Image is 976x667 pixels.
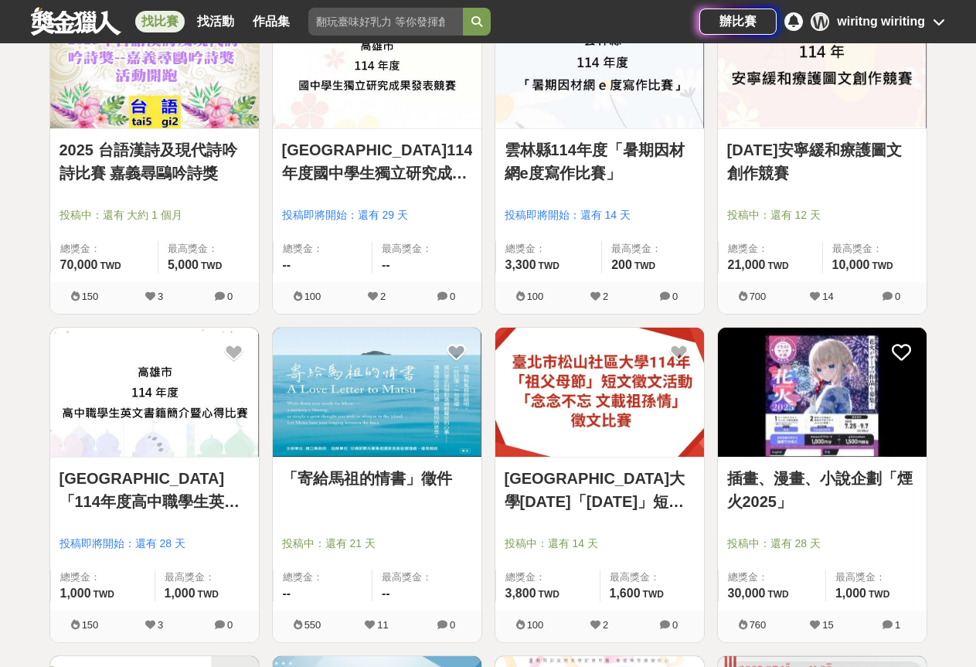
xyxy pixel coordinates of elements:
[100,260,121,271] span: TWD
[672,291,678,302] span: 0
[198,589,219,600] span: TWD
[811,12,829,31] div: W
[304,619,321,631] span: 550
[94,589,114,600] span: TWD
[603,291,608,302] span: 2
[832,258,870,271] span: 10,000
[382,587,390,600] span: --
[728,258,766,271] span: 21,000
[191,11,240,32] a: 找活動
[282,207,472,223] span: 投稿即將開始：還有 29 天
[643,589,664,600] span: TWD
[728,570,816,585] span: 總獎金：
[505,241,593,257] span: 總獎金：
[727,207,917,223] span: 投稿中：還有 12 天
[227,291,233,302] span: 0
[634,260,655,271] span: TWD
[60,138,250,185] a: 2025 台語漢詩及現代詩吟詩比賽 嘉義尋鷗吟詩獎
[750,619,767,631] span: 760
[60,467,250,513] a: [GEOGRAPHIC_DATA]「114年度高中職學生英文書籍簡介暨心得比賽」
[505,258,536,271] span: 3,300
[505,207,695,223] span: 投稿即將開始：還有 14 天
[728,587,766,600] span: 30,000
[727,536,917,552] span: 投稿中：還有 28 天
[539,260,559,271] span: TWD
[450,291,455,302] span: 0
[382,258,390,271] span: --
[380,291,386,302] span: 2
[505,138,695,185] a: 雲林縣114年度「暑期因材網e度寫作比賽」
[60,570,145,585] span: 總獎金：
[168,258,199,271] span: 5,000
[168,241,250,257] span: 最高獎金：
[60,536,250,552] span: 投稿即將開始：還有 28 天
[767,260,788,271] span: TWD
[377,619,388,631] span: 11
[282,467,472,490] a: 「寄給馬祖的情書」徵件
[718,328,927,457] img: Cover Image
[822,291,833,302] span: 14
[505,570,590,585] span: 總獎金：
[505,587,536,600] span: 3,800
[895,291,900,302] span: 0
[60,258,98,271] span: 70,000
[273,328,481,458] a: Cover Image
[835,570,917,585] span: 最高獎金：
[822,619,833,631] span: 15
[611,258,632,271] span: 200
[610,570,695,585] span: 最高獎金：
[382,241,472,257] span: 最高獎金：
[611,241,694,257] span: 最高獎金：
[82,619,99,631] span: 150
[895,619,900,631] span: 1
[450,619,455,631] span: 0
[727,138,917,185] a: [DATE]安寧緩和療護圖文創作競賽
[50,328,259,458] a: Cover Image
[872,260,893,271] span: TWD
[672,619,678,631] span: 0
[165,570,250,585] span: 最高獎金：
[835,587,866,600] span: 1,000
[135,11,185,32] a: 找比賽
[282,138,472,185] a: [GEOGRAPHIC_DATA]114年度國中學生獨立研究成果發表競賽
[158,619,163,631] span: 3
[699,9,777,35] a: 辦比賽
[837,12,925,31] div: wiritng wiriting
[283,258,291,271] span: --
[227,619,233,631] span: 0
[869,589,889,600] span: TWD
[505,467,695,513] a: [GEOGRAPHIC_DATA]大學[DATE]「[DATE]」短文徵文活動 「念念不忘 文載祖[PERSON_NAME]」徵文比賽
[539,589,559,600] span: TWD
[728,241,813,257] span: 總獎金：
[82,291,99,302] span: 150
[727,467,917,513] a: 插畫、漫畫、小說企劃「煙火2025」
[247,11,296,32] a: 作品集
[283,241,363,257] span: 總獎金：
[282,536,472,552] span: 投稿中：還有 21 天
[283,570,363,585] span: 總獎金：
[527,619,544,631] span: 100
[495,328,704,458] a: Cover Image
[832,241,917,257] span: 最高獎金：
[158,291,163,302] span: 3
[495,328,704,457] img: Cover Image
[610,587,641,600] span: 1,600
[382,570,472,585] span: 最高獎金：
[165,587,196,600] span: 1,000
[50,328,259,457] img: Cover Image
[60,207,250,223] span: 投稿中：還有 大約 1 個月
[304,291,321,302] span: 100
[718,328,927,458] a: Cover Image
[60,587,91,600] span: 1,000
[505,536,695,552] span: 投稿中：還有 14 天
[767,589,788,600] span: TWD
[273,328,481,457] img: Cover Image
[308,8,463,36] input: 翻玩臺味好乳力 等你發揮創意！
[750,291,767,302] span: 700
[283,587,291,600] span: --
[527,291,544,302] span: 100
[603,619,608,631] span: 2
[201,260,222,271] span: TWD
[60,241,148,257] span: 總獎金：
